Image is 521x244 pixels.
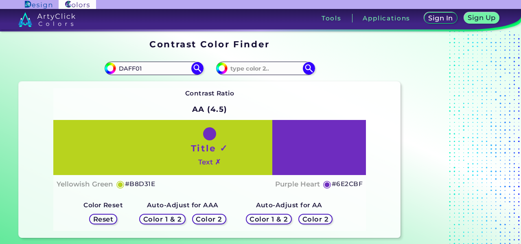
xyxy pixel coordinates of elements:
[302,216,328,223] h5: Color 2
[93,216,114,223] h5: Reset
[57,178,113,190] h4: Yellowish Green
[25,1,52,9] img: ArtyClick Design logo
[428,15,453,22] h5: Sign In
[249,216,288,223] h5: Color 1 & 2
[322,15,341,21] h3: Tools
[125,179,155,189] h5: #B8D31E
[149,38,269,50] h1: Contrast Color Finder
[116,63,192,74] input: type color 1..
[275,178,320,190] h4: Purple Heart
[191,62,204,74] img: icon search
[404,36,506,241] iframe: Advertisement
[116,179,125,189] h5: ◉
[18,12,76,27] img: logo_artyclick_colors_white.svg
[464,12,500,24] a: Sign Up
[332,179,363,189] h5: #6E2CBF
[228,63,303,74] input: type color 2..
[188,100,231,118] h2: AA (4.5)
[198,156,221,168] h4: Text ✗
[424,12,458,24] a: Sign In
[363,15,410,21] h3: Applications
[196,216,222,223] h5: Color 2
[147,201,219,209] strong: Auto-Adjust for AAA
[185,89,234,97] strong: Contrast Ratio
[143,216,182,223] h5: Color 1 & 2
[323,179,332,189] h5: ◉
[303,62,315,74] img: icon search
[83,201,123,209] strong: Color Reset
[191,142,228,154] h1: Title ✓
[256,201,322,209] strong: Auto-Adjust for AA
[468,14,496,21] h5: Sign Up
